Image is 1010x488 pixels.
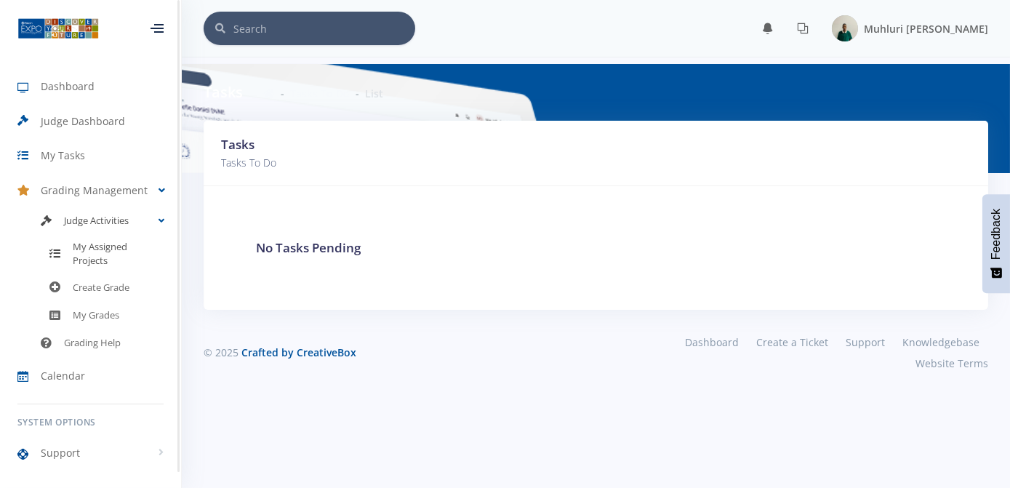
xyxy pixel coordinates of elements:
span: Feedback [990,209,1003,260]
a: Create a Ticket [748,332,837,353]
span: Judge Dashboard [41,113,125,129]
a: Website Terms [907,353,988,374]
li: List [350,86,383,101]
span: Calendar [41,368,85,383]
h3: Tasks [221,135,713,154]
span: Judge Activities [64,214,129,228]
img: Image placeholder [832,15,858,41]
a: Tasks To Do [290,87,350,100]
button: Feedback - Show survey [982,194,1010,293]
a: Support [837,332,894,353]
a: Crafted by CreativeBox [241,345,356,359]
h3: No Tasks Pending [256,239,936,257]
div: © 2025 [204,345,585,360]
span: Dashboard [41,79,95,94]
a: Dashboard [676,332,748,353]
img: ... [17,17,99,40]
a: Knowledgebase [894,332,988,353]
span: My Assigned Projects [73,240,164,268]
p: Tasks To Do [221,154,713,172]
span: Grading Management [41,183,148,198]
span: My Grades [73,308,119,323]
span: Knowledgebase [902,335,979,349]
a: Image placeholder Muhluri [PERSON_NAME] [820,12,988,44]
span: Create Grade [73,281,129,295]
h6: Tasks [204,81,243,103]
span: Muhluri [PERSON_NAME] [864,22,988,36]
span: My Tasks [41,148,85,163]
h6: System Options [17,416,164,429]
span: Support [41,445,80,460]
span: Grading Help [64,336,121,351]
input: Search [233,12,415,45]
nav: breadcrumb [263,86,383,101]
